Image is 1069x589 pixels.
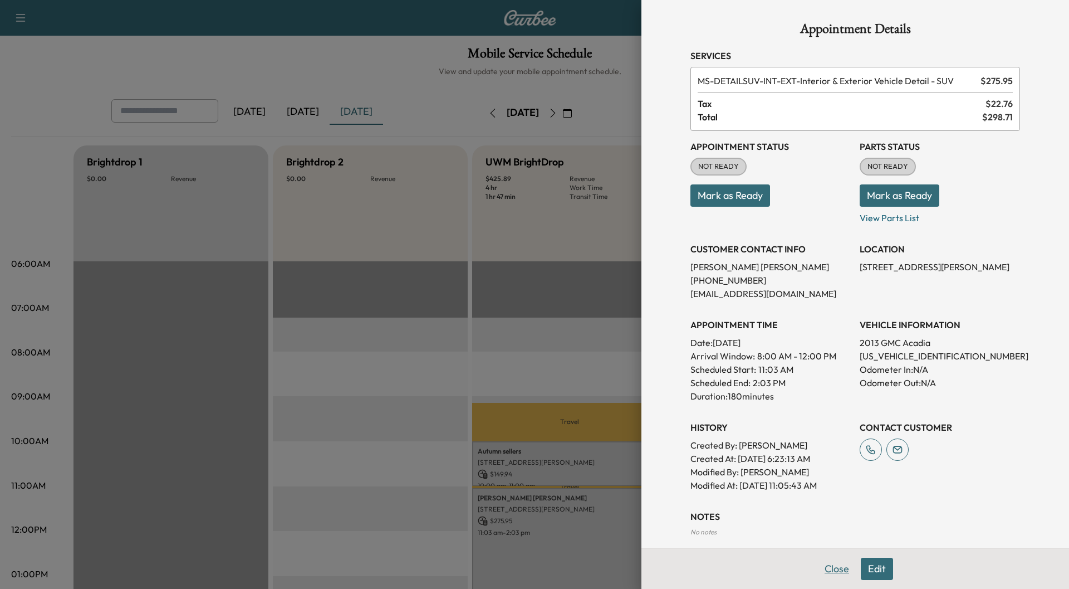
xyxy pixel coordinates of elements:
[690,336,851,349] p: Date: [DATE]
[860,336,1020,349] p: 2013 GMC Acadia
[690,242,851,256] h3: CUSTOMER CONTACT INFO
[690,421,851,434] h3: History
[980,74,1013,87] span: $ 275.95
[690,260,851,274] p: [PERSON_NAME] [PERSON_NAME]
[690,274,851,287] p: [PHONE_NUMBER]
[690,49,1020,62] h3: Services
[690,452,851,465] p: Created At : [DATE] 6:23:13 AM
[690,376,751,390] p: Scheduled End:
[982,110,1013,124] span: $ 298.71
[860,140,1020,153] h3: Parts Status
[860,260,1020,274] p: [STREET_ADDRESS][PERSON_NAME]
[860,184,939,207] button: Mark as Ready
[690,184,770,207] button: Mark as Ready
[860,349,1020,363] p: [US_VEHICLE_IDENTIFICATION_NUMBER]
[690,390,851,403] p: Duration: 180 minutes
[690,349,851,363] p: Arrival Window:
[690,287,851,300] p: [EMAIL_ADDRESS][DOMAIN_NAME]
[758,363,793,376] p: 11:03 AM
[753,376,786,390] p: 2:03 PM
[690,22,1020,40] h1: Appointment Details
[698,74,976,87] span: Interior & Exterior Vehicle Detail - SUV
[757,349,836,363] span: 8:00 AM - 12:00 PM
[861,161,915,172] span: NOT READY
[690,528,1020,537] div: No notes
[860,363,1020,376] p: Odometer In: N/A
[690,510,1020,523] h3: NOTES
[690,439,851,452] p: Created By : [PERSON_NAME]
[690,465,851,479] p: Modified By : [PERSON_NAME]
[698,110,982,124] span: Total
[860,376,1020,390] p: Odometer Out: N/A
[985,97,1013,110] span: $ 22.76
[861,558,893,580] button: Edit
[690,140,851,153] h3: Appointment Status
[690,318,851,332] h3: APPOINTMENT TIME
[690,363,756,376] p: Scheduled Start:
[817,558,856,580] button: Close
[692,161,746,172] span: NOT READY
[860,207,1020,225] p: View Parts List
[860,318,1020,332] h3: VEHICLE INFORMATION
[860,421,1020,434] h3: CONTACT CUSTOMER
[690,479,851,492] p: Modified At : [DATE] 11:05:43 AM
[698,97,985,110] span: Tax
[860,242,1020,256] h3: LOCATION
